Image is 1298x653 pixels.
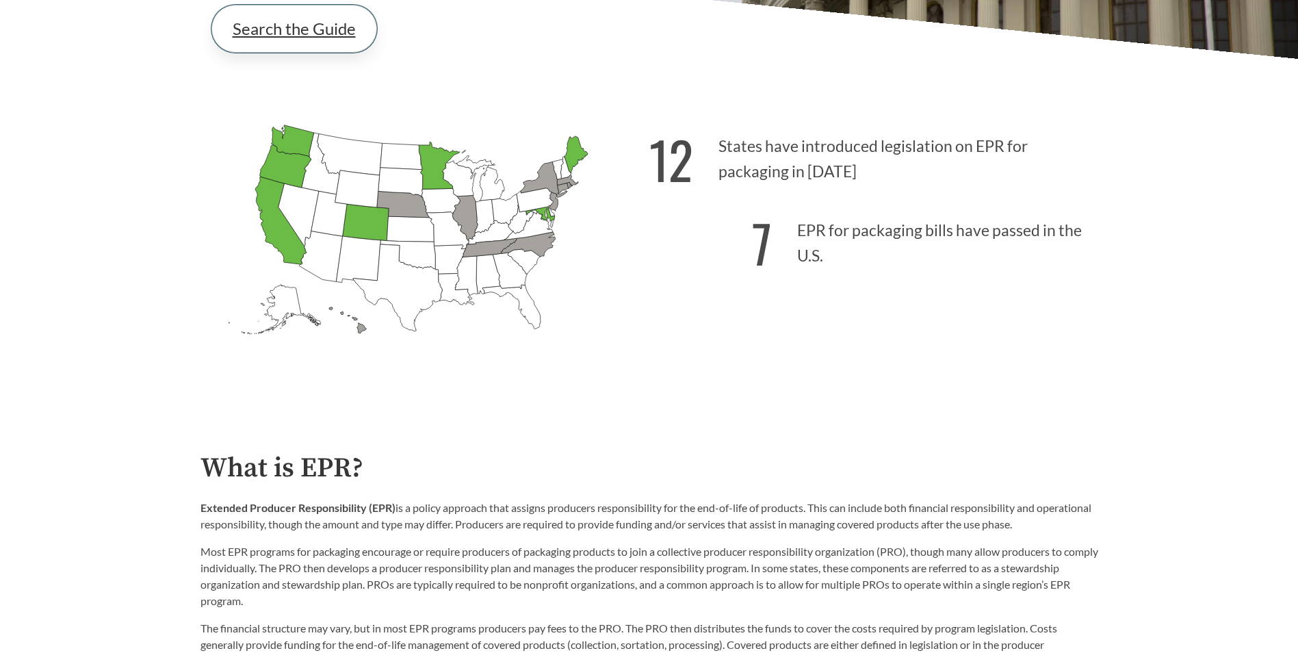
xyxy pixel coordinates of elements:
p: Most EPR programs for packaging encourage or require producers of packaging products to join a co... [200,543,1098,609]
p: States have introduced legislation on EPR for packaging in [DATE] [649,113,1098,197]
a: Search the Guide [211,5,377,53]
p: EPR for packaging bills have passed in the U.S. [649,197,1098,281]
strong: 7 [752,205,772,281]
strong: Extended Producer Responsibility (EPR) [200,501,395,514]
h2: What is EPR? [200,453,1098,484]
strong: 12 [649,121,693,197]
p: is a policy approach that assigns producers responsibility for the end-of-life of products. This ... [200,500,1098,533]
